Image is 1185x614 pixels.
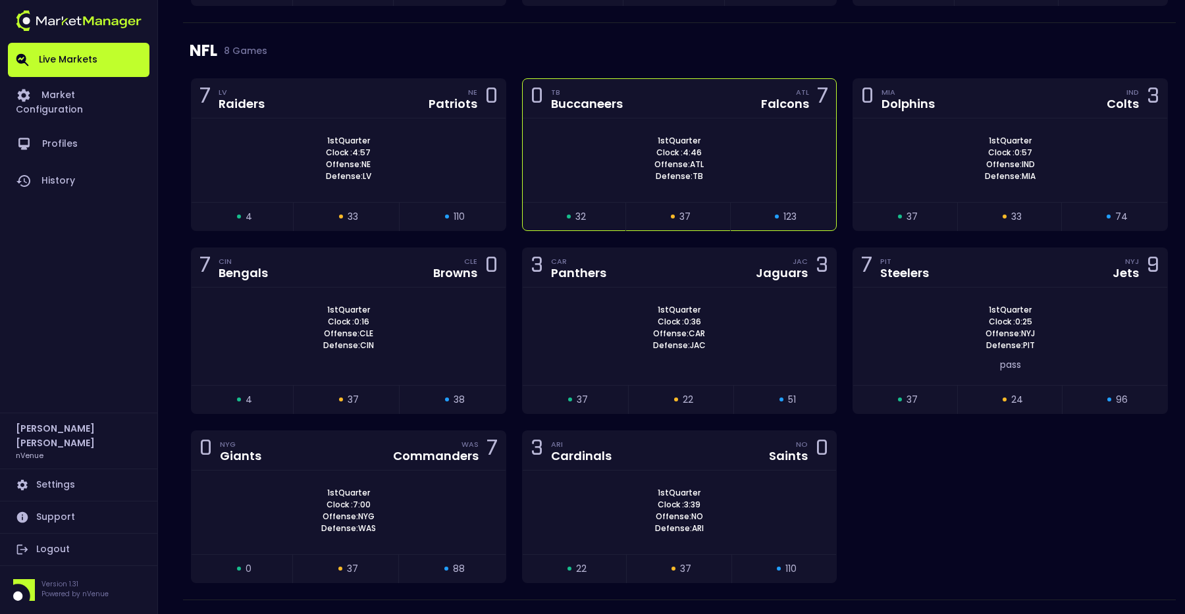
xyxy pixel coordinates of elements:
[199,255,211,280] div: 7
[816,255,828,280] div: 3
[220,439,261,449] div: NYG
[1147,86,1159,111] div: 3
[1126,87,1139,97] div: IND
[190,23,1169,78] div: NFL
[652,170,707,182] span: Defense: TB
[531,255,543,280] div: 3
[551,450,612,462] div: Cardinals
[317,523,380,534] span: Defense: WAS
[323,304,374,316] span: 1st Quarter
[454,210,465,224] span: 110
[985,135,1036,147] span: 1st Quarter
[651,523,708,534] span: Defense: ARI
[907,393,918,407] span: 37
[8,579,149,601] div: Version 1.31Powered by nVenue
[551,98,623,110] div: Buccaneers
[816,438,828,463] div: 0
[785,562,797,576] span: 110
[679,210,691,224] span: 37
[8,469,149,501] a: Settings
[577,393,588,407] span: 37
[322,170,375,182] span: Defense: LV
[680,562,691,576] span: 37
[1125,256,1139,267] div: NYJ
[219,98,265,110] div: Raiders
[429,98,477,110] div: Patriots
[41,589,109,599] p: Powered by nVenue
[461,439,479,449] div: WAS
[551,256,606,267] div: CAR
[8,126,149,163] a: Profiles
[433,267,477,279] div: Browns
[531,438,543,463] div: 3
[220,450,261,462] div: Giants
[861,86,874,111] div: 0
[219,256,268,267] div: CIN
[793,256,808,267] div: JAC
[453,562,465,576] span: 88
[654,499,704,511] span: Clock : 3:39
[319,511,379,523] span: Offense: NYG
[796,87,809,97] div: ATL
[323,135,374,147] span: 1st Quarter
[882,87,935,97] div: MIA
[650,159,708,170] span: Offense: ATL
[1147,255,1159,280] div: 9
[1116,393,1128,407] span: 96
[8,77,149,126] a: Market Configuration
[8,534,149,565] a: Logout
[882,98,935,110] div: Dolphins
[985,304,1036,316] span: 1st Quarter
[654,316,705,328] span: Clock : 0:36
[984,147,1036,159] span: Clock : 0:57
[16,11,142,31] img: logo
[551,439,612,449] div: ARI
[654,487,704,499] span: 1st Quarter
[796,439,808,449] div: NO
[322,159,375,170] span: Offense: NE
[464,256,477,267] div: CLE
[652,147,706,159] span: Clock : 4:46
[683,393,693,407] span: 22
[348,393,359,407] span: 37
[323,499,375,511] span: Clock : 7:00
[246,562,251,576] span: 0
[769,450,808,462] div: Saints
[575,210,586,224] span: 32
[485,255,498,280] div: 0
[199,438,212,463] div: 0
[199,86,211,111] div: 7
[217,45,267,56] span: 8 Games
[761,98,809,110] div: Falcons
[8,501,149,533] a: Support
[1011,210,1022,224] span: 33
[1000,358,1021,371] span: pass
[219,267,268,279] div: Bengals
[531,86,543,111] div: 0
[1107,98,1139,110] div: Colts
[907,210,918,224] span: 37
[880,256,929,267] div: PIT
[652,511,707,523] span: Offense: NO
[817,86,828,111] div: 7
[985,316,1036,328] span: Clock : 0:25
[756,267,808,279] div: Jaguars
[551,267,606,279] div: Panthers
[1113,267,1139,279] div: Jets
[16,450,43,460] h3: nVenue
[487,438,498,463] div: 7
[246,393,252,407] span: 4
[347,562,358,576] span: 37
[649,340,710,351] span: Defense: JAC
[649,328,709,340] span: Offense: CAR
[324,316,373,328] span: Clock : 0:16
[861,255,872,280] div: 7
[654,304,704,316] span: 1st Quarter
[41,579,109,589] p: Version 1.31
[551,87,623,97] div: TB
[348,210,358,224] span: 33
[8,163,149,199] a: History
[982,328,1039,340] span: Offense: NYJ
[393,450,479,462] div: Commanders
[8,43,149,77] a: Live Markets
